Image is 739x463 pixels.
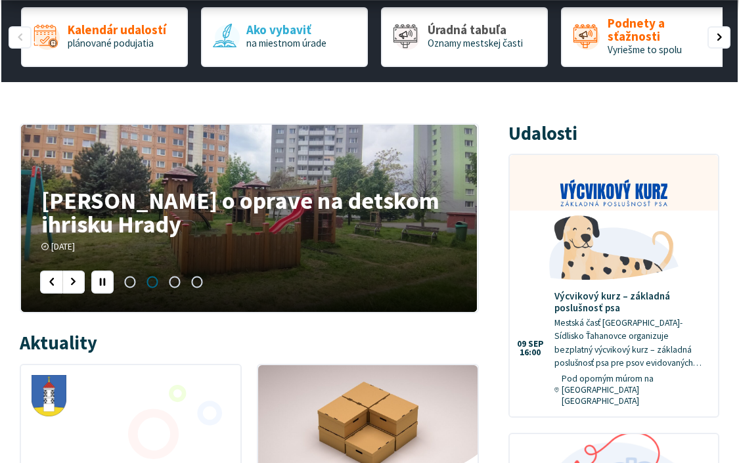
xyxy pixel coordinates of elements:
a: Ako vybaviť na miestnom úrade [201,7,368,67]
a: Úradná tabuľa Oznamy mestskej časti [381,7,548,67]
span: 16:00 [517,348,544,357]
span: Kalendár udalostí [68,23,166,37]
span: Úradná tabuľa [428,23,523,37]
span: na miestnom úrade [246,37,326,49]
a: Výcvikový kurz – základná poslušnosť psa Mestská časť [GEOGRAPHIC_DATA]-Sídlisko Ťahanovce organi... [510,155,718,416]
span: Podnety a sťažnosti [608,16,717,44]
div: Pozastaviť pohyb slajdera [91,271,114,293]
span: Prejsť na slajd 4 [186,271,208,293]
h3: Udalosti [508,123,577,144]
div: 1 / 5 [21,7,188,67]
div: 2 / 5 [201,7,368,67]
span: Prejsť na slajd 1 [118,271,141,293]
a: Kalendár udalostí plánované podujatia [21,7,188,67]
p: Mestská časť [GEOGRAPHIC_DATA]-Sídlisko Ťahanovce organizuje bezplatný výcvikový kurz – základná ... [554,317,707,370]
span: Prejsť na slajd 3 [164,271,186,293]
div: Predošlý slajd [9,26,31,49]
h4: Výcvikový kurz – základná poslušnosť psa [554,290,707,314]
span: sep [528,340,544,349]
span: [DATE] [51,241,75,252]
span: Oznamy mestskej časti [428,37,523,49]
div: 4 / 5 [561,7,728,67]
a: Podnety a sťažnosti Vyriešme to spolu [561,7,728,67]
div: Predošlý slajd [40,271,62,293]
span: Vyriešme to spolu [608,43,682,56]
div: 2 / 4 [21,125,477,312]
span: Prejsť na slajd 2 [141,271,164,293]
span: Ako vybaviť [246,23,326,37]
span: plánované podujatia [68,37,154,49]
span: Pod oporným múrom na [GEOGRAPHIC_DATA] [GEOGRAPHIC_DATA] [562,373,707,407]
a: [PERSON_NAME] o oprave na detskom ihrisku Hrady [DATE] [21,125,477,312]
div: 3 / 5 [381,7,548,67]
h4: [PERSON_NAME] o oprave na detskom ihrisku Hrady [41,188,457,236]
span: 09 [517,340,526,349]
div: Nasledujúci slajd [707,26,730,49]
div: Nasledujúci slajd [62,271,85,293]
h3: Aktuality [20,333,97,353]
